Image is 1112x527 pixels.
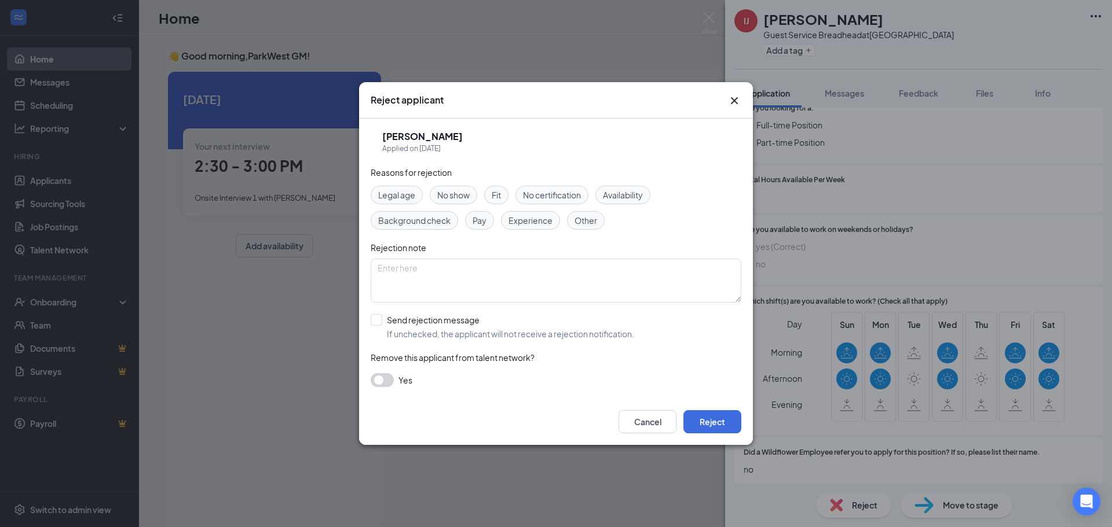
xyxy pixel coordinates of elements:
span: No show [437,189,470,201]
h3: Reject applicant [371,94,444,106]
span: Background check [378,214,451,227]
div: Applied on [DATE] [382,143,463,154]
span: Legal age [378,189,415,201]
svg: Cross [727,94,741,108]
span: No certification [523,189,581,201]
span: Reasons for rejection [371,167,452,178]
span: Availability [603,189,643,201]
span: Pay [473,214,487,227]
span: Fit [492,189,501,201]
span: Remove this applicant from talent network? [371,352,535,363]
button: Reject [683,410,741,433]
span: Rejection note [371,242,426,253]
h5: [PERSON_NAME] [382,130,463,143]
button: Close [727,94,741,108]
div: Open Intercom Messenger [1073,488,1100,515]
span: Yes [398,373,412,387]
span: Other [575,214,597,227]
button: Cancel [619,410,676,433]
span: Experience [509,214,553,227]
